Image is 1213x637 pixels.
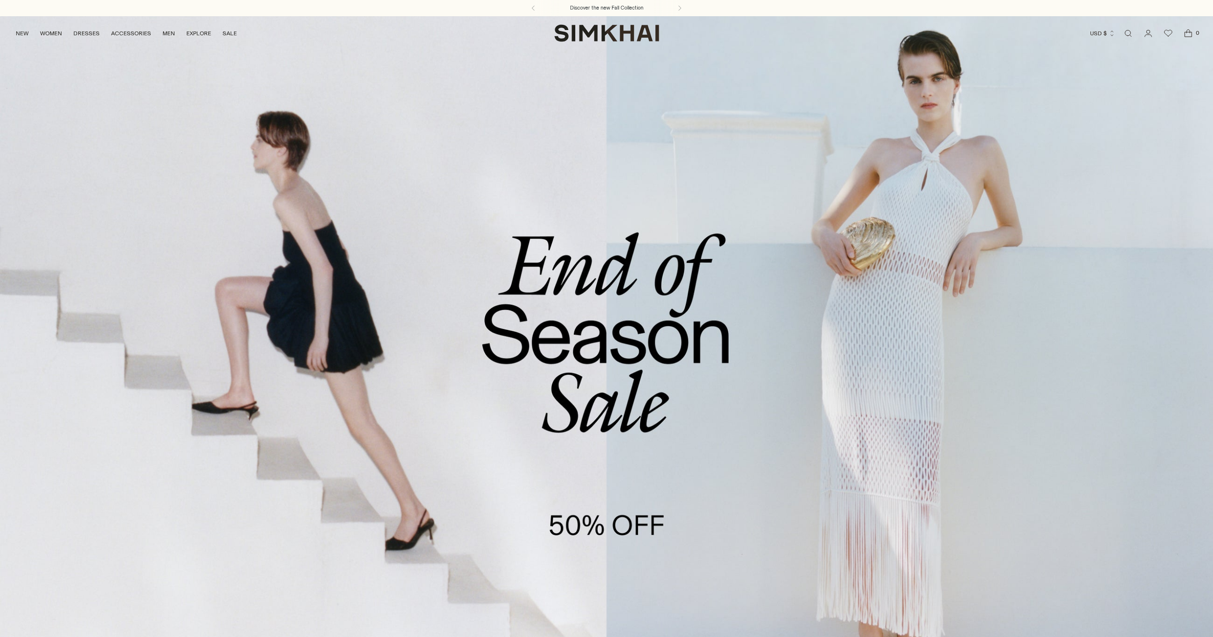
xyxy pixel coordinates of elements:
a: ACCESSORIES [111,23,151,44]
button: USD $ [1090,23,1115,44]
a: Discover the new Fall Collection [570,4,643,12]
a: Open cart modal [1179,24,1198,43]
a: SIMKHAI [554,24,659,42]
a: Go to the account page [1139,24,1158,43]
a: NEW [16,23,29,44]
a: WOMEN [40,23,62,44]
a: EXPLORE [186,23,211,44]
a: MEN [163,23,175,44]
span: 0 [1193,29,1202,37]
a: Open search modal [1119,24,1138,43]
a: SALE [223,23,237,44]
a: DRESSES [73,23,100,44]
a: Wishlist [1159,24,1178,43]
